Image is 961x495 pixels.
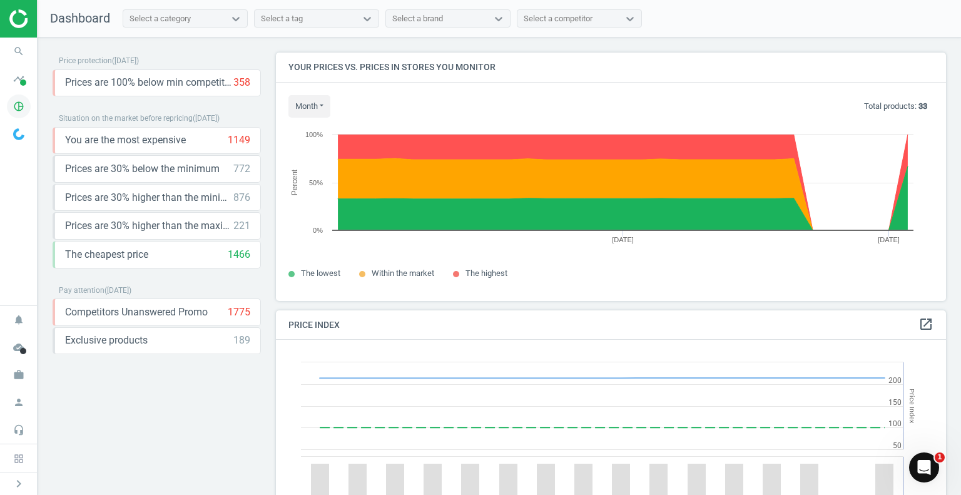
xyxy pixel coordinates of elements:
[228,133,250,147] div: 1149
[305,131,323,138] text: 100%
[228,305,250,319] div: 1775
[893,441,902,450] text: 50
[909,452,939,482] iframe: Intercom live chat
[7,308,31,332] i: notifications
[59,286,104,295] span: Pay attention
[372,268,434,278] span: Within the market
[65,334,148,347] span: Exclusive products
[65,162,220,176] span: Prices are 30% below the minimum
[612,236,634,243] tspan: [DATE]
[7,39,31,63] i: search
[465,268,507,278] span: The highest
[261,13,303,24] div: Select a tag
[888,376,902,385] text: 200
[65,76,233,89] span: Prices are 100% below min competitor
[193,114,220,123] span: ( [DATE] )
[50,11,110,26] span: Dashboard
[392,13,443,24] div: Select a brand
[918,101,927,111] b: 33
[9,9,98,28] img: ajHJNr6hYgQAAAAASUVORK5CYII=
[878,236,900,243] tspan: [DATE]
[65,219,233,233] span: Prices are 30% higher than the maximal
[524,13,592,24] div: Select a competitor
[288,95,330,118] button: month
[11,476,26,491] i: chevron_right
[935,452,945,462] span: 1
[3,476,34,492] button: chevron_right
[65,248,148,262] span: The cheapest price
[7,335,31,359] i: cloud_done
[918,317,933,332] i: open_in_new
[290,169,299,195] tspan: Percent
[233,191,250,205] div: 876
[888,419,902,428] text: 100
[313,227,323,234] text: 0%
[233,162,250,176] div: 772
[59,114,193,123] span: Situation on the market before repricing
[7,390,31,414] i: person
[7,67,31,91] i: timeline
[65,305,208,319] span: Competitors Unanswered Promo
[233,334,250,347] div: 189
[228,248,250,262] div: 1466
[908,389,916,423] tspan: Price Index
[301,268,340,278] span: The lowest
[233,76,250,89] div: 358
[864,101,927,112] p: Total products:
[65,191,233,205] span: Prices are 30% higher than the minimum
[13,128,24,140] img: wGWNvw8QSZomAAAAABJRU5ErkJggg==
[59,56,112,65] span: Price protection
[309,179,323,186] text: 50%
[7,418,31,442] i: headset_mic
[918,317,933,333] a: open_in_new
[276,310,946,340] h4: Price Index
[276,53,946,82] h4: Your prices vs. prices in stores you monitor
[7,94,31,118] i: pie_chart_outlined
[112,56,139,65] span: ( [DATE] )
[888,398,902,407] text: 150
[233,219,250,233] div: 221
[65,133,186,147] span: You are the most expensive
[104,286,131,295] span: ( [DATE] )
[130,13,191,24] div: Select a category
[7,363,31,387] i: work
